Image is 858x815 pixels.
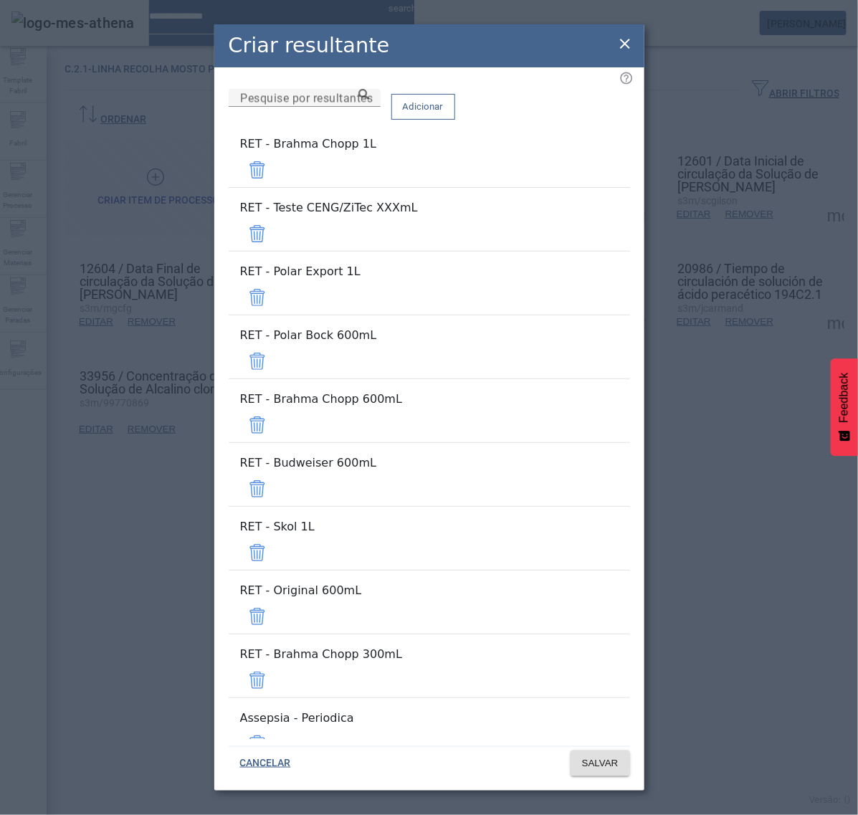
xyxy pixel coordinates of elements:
[240,756,291,771] span: CANCELAR
[240,91,373,105] mat-label: Pesquise por resultantes
[582,756,619,771] span: SALVAR
[403,100,444,114] span: Adicionar
[240,327,619,344] div: RET - Polar Bock 600mL
[831,358,858,456] button: Feedback - Mostrar pesquisa
[229,750,302,776] button: CANCELAR
[240,710,619,727] div: Assepsia - Periodica
[240,582,619,599] div: RET - Original 600mL
[240,454,619,472] div: RET - Budweiser 600mL
[391,94,455,120] button: Adicionar
[240,518,619,535] div: RET - Skol 1L
[240,90,369,107] input: Number
[838,373,851,423] span: Feedback
[240,263,619,280] div: RET - Polar Export 1L
[240,391,619,408] div: RET - Brahma Chopp 600mL
[240,199,619,216] div: RET - Teste CENG/ZiTec XXXmL
[571,750,630,776] button: SALVAR
[240,135,619,153] div: RET - Brahma Chopp 1L
[240,646,619,663] div: RET - Brahma Chopp 300mL
[229,30,390,61] h2: Criar resultante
